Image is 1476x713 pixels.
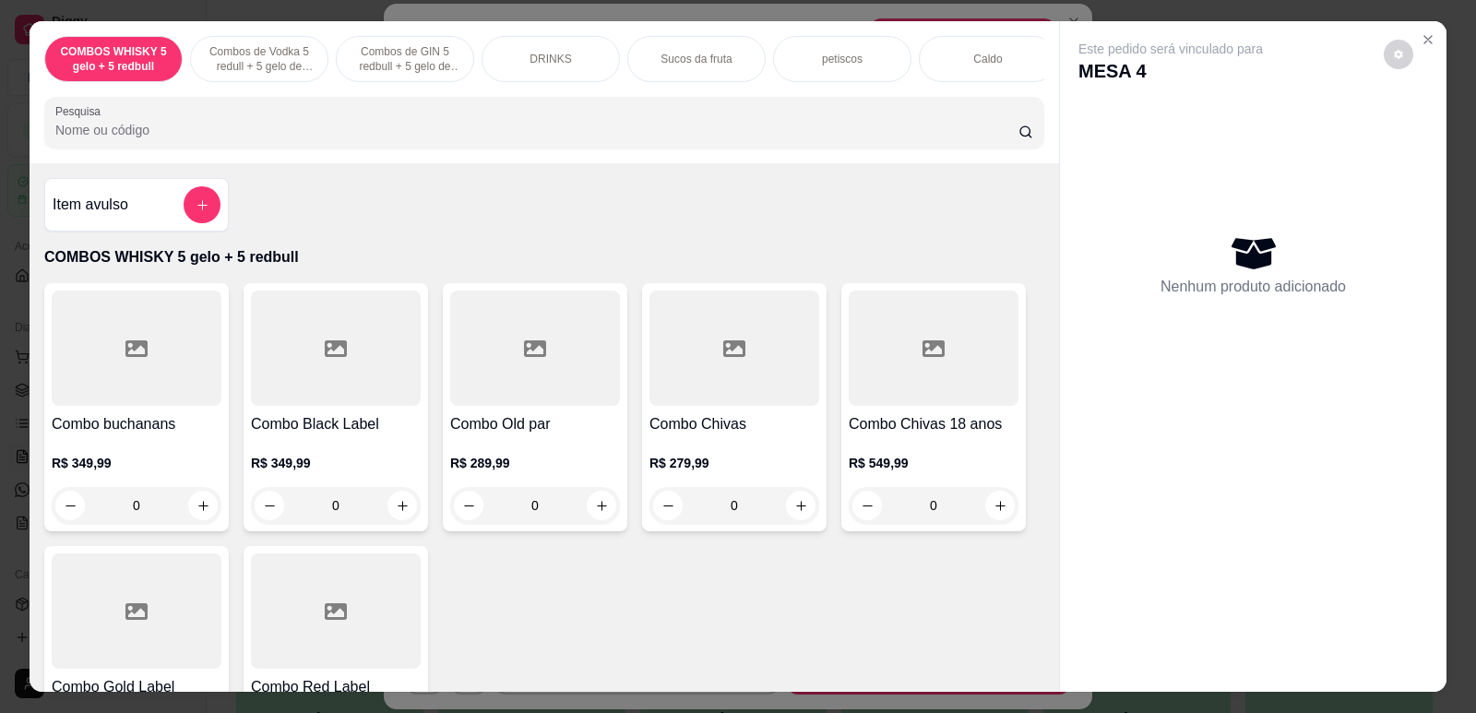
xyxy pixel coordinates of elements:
label: Pesquisa [55,103,107,119]
p: Este pedido será vinculado para [1078,40,1263,58]
p: R$ 349,99 [52,454,221,472]
p: Combos de Vodka 5 redull + 5 gelo de coco [206,44,313,74]
button: increase-product-quantity [786,491,815,520]
h4: Combo Red Label [251,676,421,698]
p: Combos de GIN 5 redbull + 5 gelo de coco [351,44,458,74]
p: COMBOS WHISKY 5 gelo + 5 redbull [60,44,167,74]
button: decrease-product-quantity [852,491,882,520]
button: increase-product-quantity [188,491,218,520]
p: COMBOS WHISKY 5 gelo + 5 redbull [44,246,1044,268]
button: decrease-product-quantity [1384,40,1413,69]
p: R$ 349,99 [251,454,421,472]
h4: Combo Chivas 18 anos [849,413,1018,435]
p: R$ 289,99 [450,454,620,472]
input: Pesquisa [55,121,1018,139]
p: MESA 4 [1078,58,1263,84]
p: petiscos [822,52,863,66]
button: Close [1413,25,1443,54]
h4: Combo Old par [450,413,620,435]
h4: Combo buchanans [52,413,221,435]
p: Nenhum produto adicionado [1161,276,1346,298]
h4: Combo Black Label [251,413,421,435]
p: R$ 549,99 [849,454,1018,472]
h4: Combo Chivas [649,413,819,435]
p: DRINKS [530,52,571,66]
h4: Combo Gold Label [52,676,221,698]
button: decrease-product-quantity [454,491,483,520]
button: decrease-product-quantity [55,491,85,520]
button: decrease-product-quantity [255,491,284,520]
button: increase-product-quantity [587,491,616,520]
p: Sucos da fruta [661,52,732,66]
button: increase-product-quantity [387,491,417,520]
p: R$ 279,99 [649,454,819,472]
h4: Item avulso [53,194,128,216]
button: decrease-product-quantity [653,491,683,520]
button: increase-product-quantity [985,491,1015,520]
button: add-separate-item [184,186,220,223]
p: Caldo [973,52,1002,66]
